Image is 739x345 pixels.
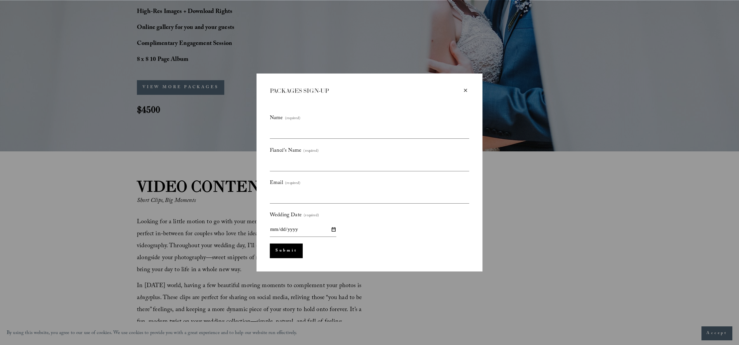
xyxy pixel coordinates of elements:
span: (required) [303,148,319,155]
span: (required) [285,115,300,122]
span: Name [270,113,283,123]
span: Email [270,178,283,188]
span: Fiancé's Name [270,146,301,156]
span: (required) [285,180,300,187]
span: Wedding Date [270,210,302,221]
span: (required) [304,212,319,220]
div: Close [462,87,469,94]
button: Submit [270,244,303,258]
div: PACKAGES SIGN-UP [270,87,462,95]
